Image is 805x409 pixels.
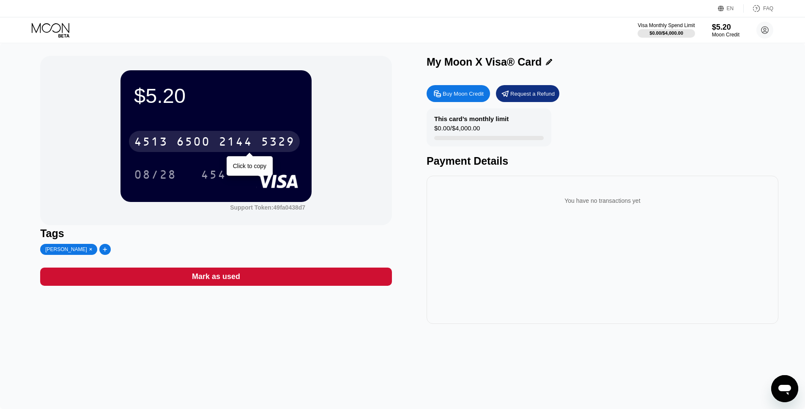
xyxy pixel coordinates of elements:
div: Buy Moon Credit [443,90,484,97]
div: Support Token: 49fa0438d7 [230,204,305,211]
div: Moon Credit [712,32,739,38]
div: 4513650021445329 [129,131,300,152]
div: My Moon X Visa® Card [427,56,542,68]
div: Payment Details [427,155,778,167]
div: This card’s monthly limit [434,115,509,122]
iframe: Button to launch messaging window [771,375,798,402]
div: EN [727,6,734,11]
div: $5.20 [134,84,298,108]
div: Visa Monthly Spend Limit [638,22,695,28]
div: Tags [40,227,392,240]
div: Support Token:49fa0438d7 [230,204,305,211]
div: Request a Refund [510,90,555,97]
div: Visa Monthly Spend Limit$0.00/$4,000.00 [638,22,695,38]
div: 454 [194,164,233,185]
div: Click to copy [233,163,266,169]
div: 454 [201,169,226,182]
div: EN [718,4,744,13]
div: FAQ [763,6,773,11]
div: [PERSON_NAME] [45,246,87,252]
div: $5.20Moon Credit [712,23,739,38]
div: 6500 [176,136,210,149]
div: Mark as used [192,272,240,282]
div: Mark as used [40,268,392,286]
div: Buy Moon Credit [427,85,490,102]
div: 08/28 [134,169,176,182]
div: $0.00 / $4,000.00 [434,124,480,136]
div: FAQ [744,4,773,13]
div: 2144 [219,136,252,149]
div: $5.20 [712,23,739,32]
div: $0.00 / $4,000.00 [649,30,683,36]
div: You have no transactions yet [433,189,772,213]
div: Request a Refund [496,85,559,102]
div: 08/28 [128,164,183,185]
div: 4513 [134,136,168,149]
div: 5329 [261,136,295,149]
